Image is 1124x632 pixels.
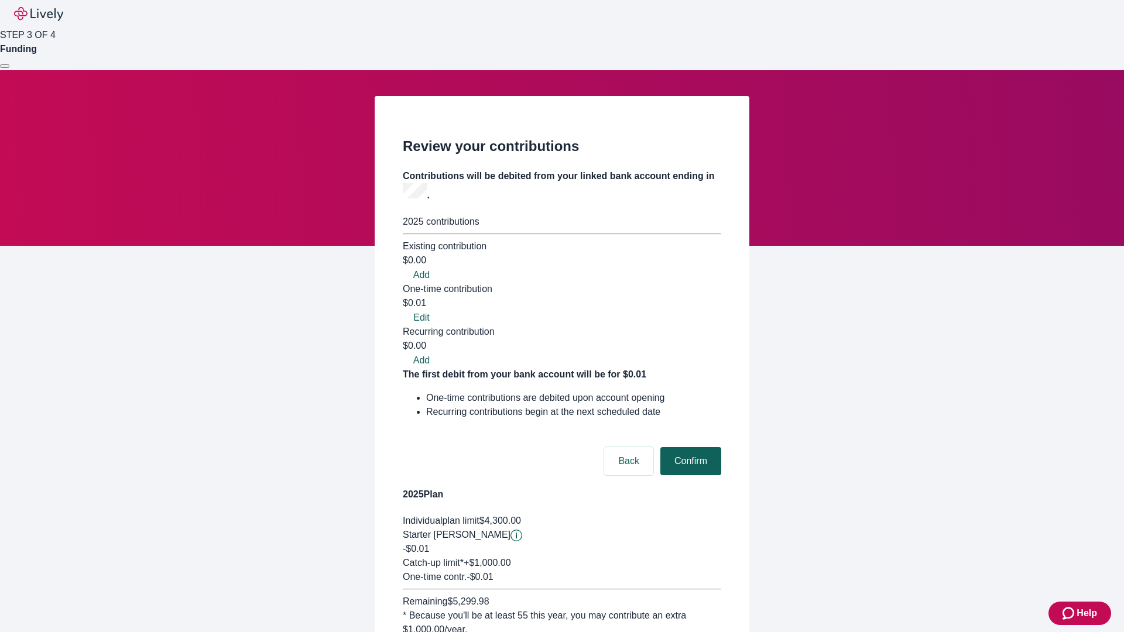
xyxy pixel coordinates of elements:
div: 2025 contributions [403,215,721,229]
div: $0.00 [403,253,721,267]
button: Add [403,268,440,282]
button: Edit [403,311,440,325]
span: Starter [PERSON_NAME] [403,530,510,540]
span: + $1,000.00 [464,558,511,568]
strong: The first debit from your bank account will be for $0.01 [403,369,646,379]
div: $0.01 [403,296,721,310]
span: Catch-up limit* [403,558,464,568]
span: Remaining [403,596,447,606]
button: Back [604,447,653,475]
h4: 2025 Plan [403,487,721,502]
button: Lively will contribute $0.01 to establish your account [510,530,522,541]
span: -$0.01 [403,544,429,554]
span: One-time contr. [403,572,467,582]
div: Recurring contribution [403,325,721,339]
div: One-time contribution [403,282,721,296]
button: Zendesk support iconHelp [1048,602,1111,625]
svg: Starter penny details [510,530,522,541]
span: $5,299.98 [447,596,489,606]
button: Confirm [660,447,721,475]
span: Individual plan limit [403,516,479,525]
span: - $0.01 [467,572,493,582]
svg: Zendesk support icon [1063,606,1077,620]
h2: Review your contributions [403,136,721,157]
div: $0.00 [403,339,721,353]
span: $4,300.00 [479,516,521,525]
li: Recurring contributions begin at the next scheduled date [426,405,721,419]
button: Add [403,353,440,367]
img: Lively [14,7,63,21]
h4: Contributions will be debited from your linked bank account ending in . [403,169,721,202]
div: Existing contribution [403,239,721,253]
span: Help [1077,606,1097,620]
li: One-time contributions are debited upon account opening [426,391,721,405]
